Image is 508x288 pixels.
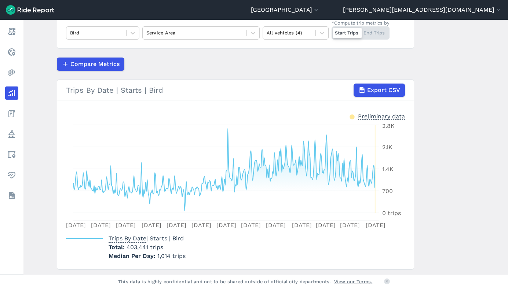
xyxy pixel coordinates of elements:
[332,19,390,26] div: *Compute trip metrics by
[109,244,127,251] span: Total
[57,58,124,71] button: Compare Metrics
[266,222,286,229] tspan: [DATE]
[382,210,401,217] tspan: 0 trips
[316,222,336,229] tspan: [DATE]
[367,86,400,95] span: Export CSV
[127,244,163,251] span: 403,441 trips
[109,250,157,260] span: Median Per Day
[5,189,18,202] a: Datasets
[251,5,320,14] button: [GEOGRAPHIC_DATA]
[5,128,18,141] a: Policy
[66,84,405,97] div: Trips By Date | Starts | Bird
[358,112,405,120] div: Preliminary data
[166,222,186,229] tspan: [DATE]
[292,222,311,229] tspan: [DATE]
[5,25,18,38] a: Report
[382,166,394,173] tspan: 1.4K
[6,5,54,15] img: Ride Report
[382,144,392,151] tspan: 2.1K
[5,66,18,79] a: Heatmaps
[109,233,146,243] span: Trips By Date
[5,148,18,161] a: Areas
[109,235,184,242] span: | Starts | Bird
[343,5,502,14] button: [PERSON_NAME][EMAIL_ADDRESS][DOMAIN_NAME]
[334,278,373,285] a: View our Terms.
[70,60,120,69] span: Compare Metrics
[116,222,135,229] tspan: [DATE]
[5,107,18,120] a: Fees
[366,222,385,229] tspan: [DATE]
[91,222,110,229] tspan: [DATE]
[5,45,18,59] a: Realtime
[66,222,85,229] tspan: [DATE]
[382,188,393,195] tspan: 700
[141,222,161,229] tspan: [DATE]
[5,169,18,182] a: Health
[5,86,18,100] a: Analyze
[382,122,395,129] tspan: 2.8K
[340,222,359,229] tspan: [DATE]
[109,252,186,261] p: 1,014 trips
[216,222,236,229] tspan: [DATE]
[191,222,211,229] tspan: [DATE]
[354,84,405,97] button: Export CSV
[241,222,261,229] tspan: [DATE]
